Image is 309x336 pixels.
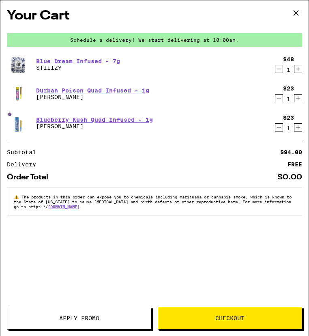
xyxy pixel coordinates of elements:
span: The products in this order can expose you to chemicals including marijuana or cannabis smoke, whi... [14,194,292,209]
p: [PERSON_NAME] [36,94,149,100]
a: Blueberry Kush Quad Infused - 1g [36,116,153,123]
button: Decrement [275,123,283,131]
button: Checkout [158,307,302,330]
button: Apply Promo [7,307,151,330]
button: Decrement [275,65,283,73]
div: 1 [283,125,294,131]
button: Increment [294,94,302,102]
div: Schedule a delivery! We start delivering at 10:00am. [7,33,302,47]
p: [PERSON_NAME] [36,123,153,129]
a: [DOMAIN_NAME] [48,204,79,209]
img: Jeeter - Blueberry Kush Quad Infused - 1g [7,112,30,134]
button: Increment [294,65,302,73]
div: 1 [283,67,294,73]
span: Checkout [215,315,245,321]
div: Subtotal [7,149,42,155]
p: STIIIZY [36,65,120,71]
div: 1 [283,96,294,102]
img: Jeeter - Durban Poison Quad Infused - 1g [7,82,30,105]
a: Durban Poison Quad Infused - 1g [36,87,149,94]
div: Delivery [7,162,42,167]
div: FREE [288,162,302,167]
button: Increment [294,123,302,131]
div: $23 [283,85,294,92]
div: $23 [283,114,294,121]
button: Decrement [275,94,283,102]
div: $0.00 [277,174,302,181]
span: ⚠️ [14,194,21,199]
a: Blue Dream Infused - 7g [36,58,120,65]
div: $48 [283,56,294,62]
div: Order Total [7,174,54,181]
span: Apply Promo [59,315,99,321]
img: STIIIZY - Blue Dream Infused - 7g [7,53,30,76]
div: $94.00 [280,149,302,155]
h2: Your Cart [7,7,302,25]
